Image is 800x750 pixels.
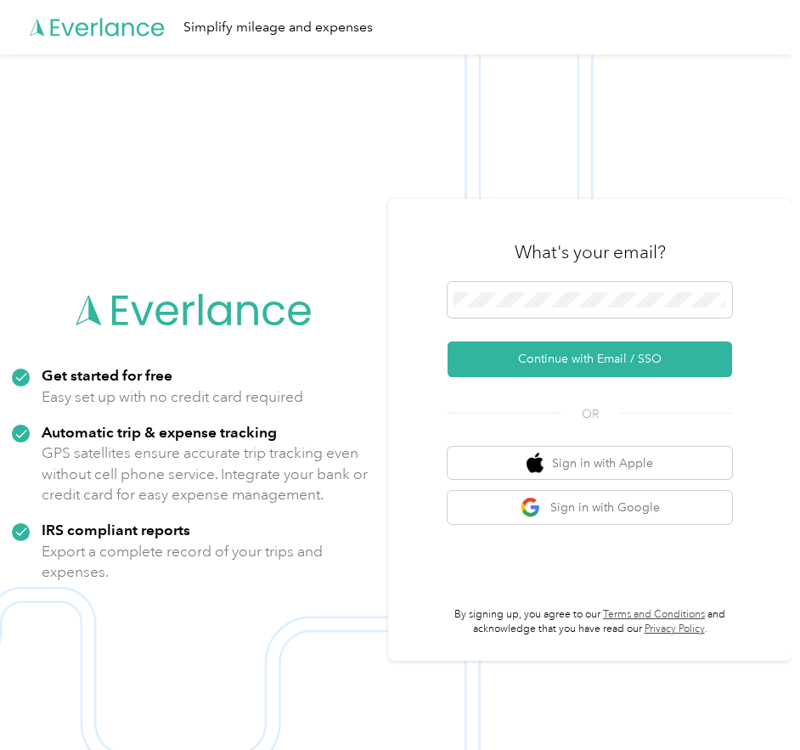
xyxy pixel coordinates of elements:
[448,607,732,637] p: By signing up, you agree to our and acknowledge that you have read our .
[603,608,705,621] a: Terms and Conditions
[42,541,376,583] p: Export a complete record of your trips and expenses.
[448,341,732,377] button: Continue with Email / SSO
[42,521,190,539] strong: IRS compliant reports
[183,17,373,38] div: Simplify mileage and expenses
[515,240,666,264] h3: What's your email?
[561,405,620,423] span: OR
[448,447,732,480] button: apple logoSign in with Apple
[42,366,172,384] strong: Get started for free
[448,491,732,524] button: google logoSign in with Google
[527,453,544,474] img: apple logo
[42,386,303,408] p: Easy set up with no credit card required
[42,423,277,441] strong: Automatic trip & expense tracking
[645,623,705,635] a: Privacy Policy
[521,497,542,518] img: google logo
[42,443,376,505] p: GPS satellites ensure accurate trip tracking even without cell phone service. Integrate your bank...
